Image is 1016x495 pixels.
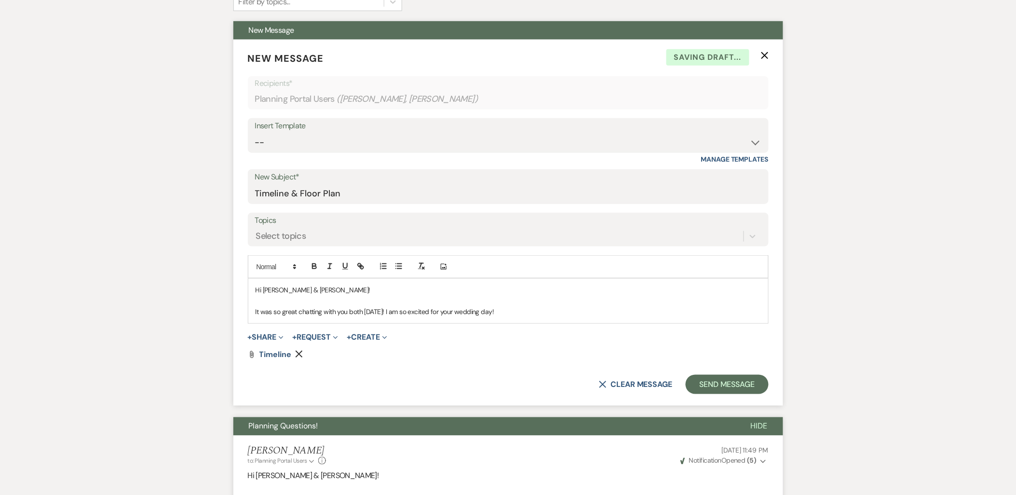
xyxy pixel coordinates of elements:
button: Create [347,333,387,341]
button: Hide [735,417,783,436]
span: Saving draft... [666,49,749,66]
button: Share [248,333,284,341]
span: Hi [PERSON_NAME] & [PERSON_NAME]! [248,471,379,481]
span: Hide [751,421,768,431]
h5: [PERSON_NAME] [248,445,326,457]
span: + [292,333,297,341]
button: to: Planning Portal Users [248,457,316,466]
a: Timeline [259,351,291,358]
span: Planning Questions! [249,421,318,431]
span: to: Planning Portal Users [248,457,307,465]
div: Select topics [256,230,306,243]
a: Manage Templates [701,155,769,164]
span: + [347,333,351,341]
span: Notification [689,456,721,465]
strong: ( 5 ) [747,456,756,465]
button: NotificationOpened (5) [679,456,769,466]
span: Opened [680,456,757,465]
button: Planning Questions! [233,417,735,436]
span: Timeline [259,349,291,359]
span: + [248,333,252,341]
span: It was so great chatting with you both [DATE]! I am so excited for your wedding day! [256,307,494,316]
span: New Message [248,52,324,65]
label: New Subject* [255,170,761,184]
div: Insert Template [255,119,761,133]
span: [DATE] 11:49 PM [722,446,769,455]
span: Hi [PERSON_NAME] & [PERSON_NAME]! [256,286,371,294]
button: Clear message [599,381,672,388]
button: Request [292,333,338,341]
p: Recipients* [255,77,761,90]
button: Send Message [686,375,768,394]
span: New Message [249,25,294,35]
div: Planning Portal Users [255,90,761,109]
span: ( [PERSON_NAME], [PERSON_NAME] ) [337,93,478,106]
label: Topics [255,214,761,228]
